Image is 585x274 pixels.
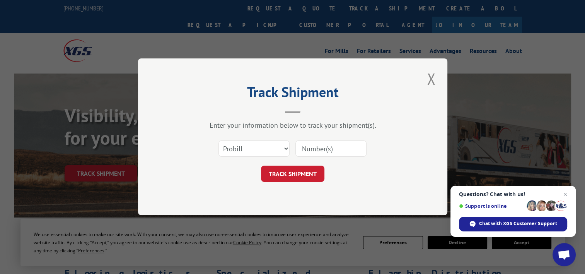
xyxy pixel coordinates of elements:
[459,191,567,197] span: Questions? Chat with us!
[425,68,438,89] button: Close modal
[177,87,409,101] h2: Track Shipment
[479,220,557,227] span: Chat with XGS Customer Support
[553,243,576,266] a: Open chat
[261,166,324,182] button: TRACK SHIPMENT
[177,121,409,130] div: Enter your information below to track your shipment(s).
[459,217,567,231] span: Chat with XGS Customer Support
[295,141,367,157] input: Number(s)
[459,203,524,209] span: Support is online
